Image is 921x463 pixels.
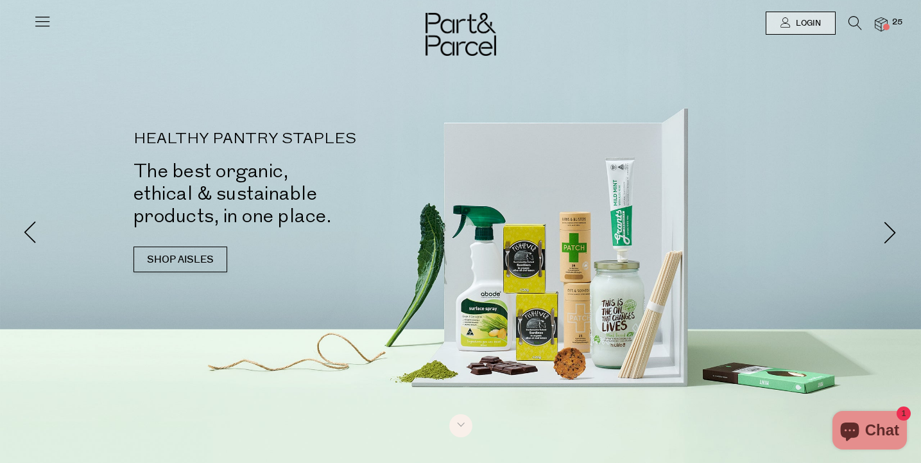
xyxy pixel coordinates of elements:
[889,17,906,28] span: 25
[793,18,821,29] span: Login
[133,247,227,272] a: SHOP AISLES
[875,17,888,31] a: 25
[766,12,836,35] a: Login
[133,132,480,147] p: HEALTHY PANTRY STAPLES
[829,411,911,453] inbox-online-store-chat: Shopify online store chat
[133,160,480,227] h2: The best organic, ethical & sustainable products, in one place.
[426,13,496,56] img: Part&Parcel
